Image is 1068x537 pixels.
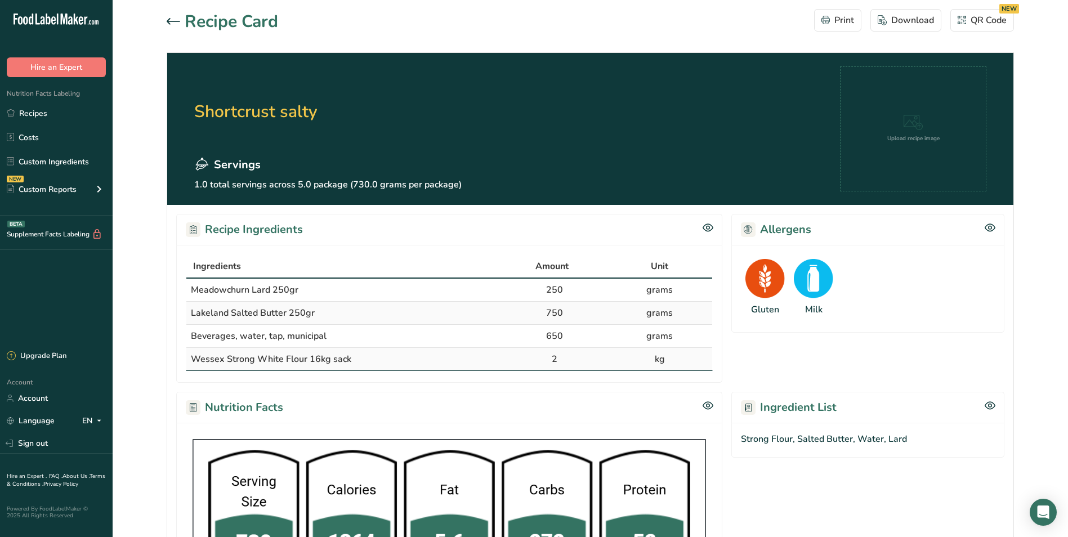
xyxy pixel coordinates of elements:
span: Unit [651,259,668,273]
td: kg [607,348,712,370]
td: 2 [502,348,607,370]
h1: Recipe Card [185,9,278,34]
span: Lakeland Salted Butter 250gr [191,307,315,319]
h2: Shortcrust salty [194,66,462,156]
span: Servings [214,156,261,173]
div: NEW [7,176,24,182]
td: grams [607,325,712,348]
p: 1.0 total servings across 5.0 package (730.0 grams per package) [194,178,462,191]
div: Milk [805,303,823,316]
img: Gluten [745,259,785,298]
div: Upgrade Plan [7,351,66,362]
div: EN [82,414,106,428]
td: 750 [502,302,607,325]
h2: Ingredient List [741,399,837,416]
a: Hire an Expert . [7,472,47,480]
div: Upload recipe image [887,135,940,143]
div: Gluten [751,303,779,316]
button: Print [814,9,861,32]
button: QR Code NEW [950,9,1014,32]
td: 250 [502,279,607,302]
td: grams [607,279,712,302]
div: Open Intercom Messenger [1030,499,1057,526]
td: 650 [502,325,607,348]
button: Hire an Expert [7,57,106,77]
div: Download [878,14,934,27]
a: Privacy Policy [43,480,78,488]
span: Ingredients [193,259,241,273]
img: Milk [794,259,833,298]
a: Terms & Conditions . [7,472,105,488]
div: Print [821,14,854,27]
td: grams [607,302,712,325]
div: QR Code [958,14,1007,27]
div: BETA [7,221,25,227]
div: NEW [999,4,1019,14]
h2: Nutrition Facts [186,399,283,416]
span: Beverages, water, tap, municipal [191,330,327,342]
h2: Allergens [741,221,811,238]
div: Powered By FoodLabelMaker © 2025 All Rights Reserved [7,505,106,519]
a: Language [7,411,55,431]
span: Wessex Strong White Flour 16kg sack [191,353,351,365]
div: Strong Flour, Salted Butter, Water, Lard [731,423,1004,458]
div: Custom Reports [7,184,77,195]
span: Amount [535,259,569,273]
a: About Us . [62,472,90,480]
span: Meadowchurn Lard 250gr [191,284,298,296]
h2: Recipe Ingredients [186,221,303,238]
button: Download [870,9,941,32]
a: FAQ . [49,472,62,480]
